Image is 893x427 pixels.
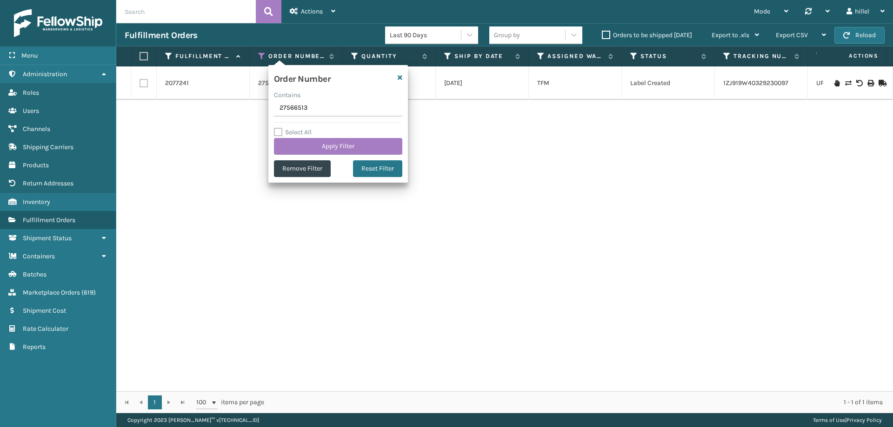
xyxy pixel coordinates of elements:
span: Batches [23,270,47,278]
button: Reset Filter [353,160,402,177]
label: Ship By Date [454,52,511,60]
span: Marketplace Orders [23,289,80,296]
button: Apply Filter [274,138,402,155]
label: Orders to be shipped [DATE] [602,31,692,39]
span: items per page [196,395,264,409]
label: Quantity [361,52,418,60]
a: Privacy Policy [846,417,882,423]
td: [DATE] [436,66,529,100]
span: Actions [820,48,884,64]
span: Roles [23,89,39,97]
label: Status [640,52,697,60]
label: Assigned Warehouse [547,52,604,60]
i: On Hold [834,80,840,86]
label: Select All [274,128,312,136]
span: Rate Calculator [23,325,68,333]
a: 1ZJ919W40329230097 [723,79,788,87]
span: Administration [23,70,67,78]
span: Containers [23,252,55,260]
span: ( 619 ) [81,289,96,296]
span: Shipment Status [23,234,72,242]
img: logo [14,9,102,37]
div: Last 90 Days [390,30,462,40]
label: Tracking Number [733,52,790,60]
a: Terms of Use [813,417,845,423]
span: Products [23,161,49,169]
button: Remove Filter [274,160,331,177]
span: Export CSV [776,31,808,39]
input: Type the text you wish to filter on [274,100,402,117]
span: Reports [23,343,46,351]
div: 1 - 1 of 1 items [277,398,883,407]
div: Group by [494,30,520,40]
span: Users [23,107,39,115]
label: Fulfillment Order Id [175,52,232,60]
div: | [813,413,882,427]
a: 2077241 [165,79,189,88]
span: Fulfillment Orders [23,216,75,224]
label: Order Number [268,52,325,60]
td: TFM [529,66,622,100]
i: Change shipping [845,80,851,86]
span: 100 [196,398,210,407]
span: Export to .xls [712,31,749,39]
button: Reload [834,27,885,44]
span: Channels [23,125,50,133]
td: Label Created [622,66,715,100]
span: Inventory [23,198,50,206]
h3: Fulfillment Orders [125,30,197,41]
a: 27566513 [258,79,286,88]
span: Shipping Carriers [23,143,73,151]
label: Contains [274,90,300,100]
span: Shipment Cost [23,307,66,315]
span: Actions [301,7,323,15]
p: Copyright 2023 [PERSON_NAME]™ v [TECHNICAL_ID] [127,413,259,427]
h4: Order Number [274,71,330,85]
span: Menu [21,52,38,59]
i: Print Label [867,80,873,86]
span: Return Addresses [23,179,73,187]
a: 1 [148,395,162,409]
i: Mark as Shipped [879,80,884,86]
span: Mode [754,7,770,15]
i: Void Label [856,80,862,86]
